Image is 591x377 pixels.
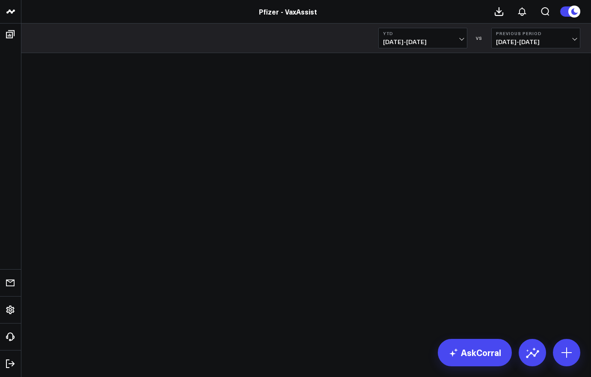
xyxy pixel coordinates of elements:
b: Previous Period [496,31,576,36]
span: [DATE] - [DATE] [383,39,463,45]
button: YTD[DATE]-[DATE] [378,28,467,48]
span: [DATE] - [DATE] [496,39,576,45]
a: AskCorral [438,339,512,366]
a: Pfizer - VaxAssist [259,7,317,16]
div: VS [472,36,487,41]
button: Previous Period[DATE]-[DATE] [491,28,580,48]
b: YTD [383,31,463,36]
